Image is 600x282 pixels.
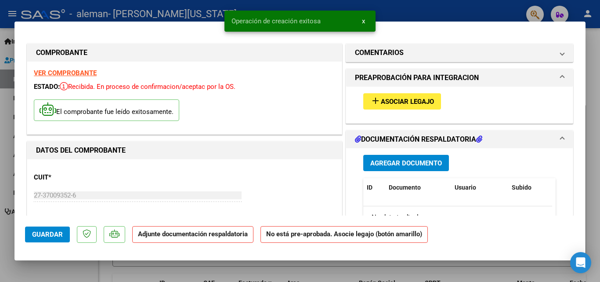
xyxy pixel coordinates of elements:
[36,48,87,57] strong: COMPROBANTE
[363,155,449,171] button: Agregar Documento
[60,83,235,91] span: Recibida. En proceso de confirmacion/aceptac por la OS.
[346,69,573,87] mat-expansion-panel-header: PREAPROBACIÓN PARA INTEGRACION
[363,206,552,228] div: No data to display
[346,44,573,62] mat-expansion-panel-header: COMENTARIOS
[34,99,179,121] p: El comprobante fue leído exitosamente.
[370,95,381,106] mat-icon: add
[355,134,482,145] h1: DOCUMENTACIÓN RESPALDATORIA
[363,93,441,110] button: Asociar Legajo
[508,178,552,197] datatable-header-cell: Subido
[363,178,385,197] datatable-header-cell: ID
[355,73,479,83] h1: PREAPROBACIÓN PARA INTEGRACION
[367,184,372,191] span: ID
[455,184,476,191] span: Usuario
[570,252,591,273] div: Open Intercom Messenger
[36,146,126,154] strong: DATOS DEL COMPROBANTE
[381,98,434,106] span: Asociar Legajo
[260,226,428,243] strong: No está pre-aprobada. Asocie legajo (botón amarillo)
[451,178,508,197] datatable-header-cell: Usuario
[346,87,573,123] div: PREAPROBACIÓN PARA INTEGRACION
[138,230,248,238] strong: Adjunte documentación respaldatoria
[389,184,421,191] span: Documento
[362,17,365,25] span: x
[385,178,451,197] datatable-header-cell: Documento
[34,83,60,91] span: ESTADO:
[25,227,70,242] button: Guardar
[512,184,531,191] span: Subido
[34,69,97,77] a: VER COMPROBANTE
[231,17,321,26] span: Operación de creación exitosa
[32,231,63,238] span: Guardar
[370,159,442,167] span: Agregar Documento
[346,131,573,148] mat-expansion-panel-header: DOCUMENTACIÓN RESPALDATORIA
[355,13,372,29] button: x
[355,48,404,58] h1: COMENTARIOS
[34,172,124,183] p: CUIT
